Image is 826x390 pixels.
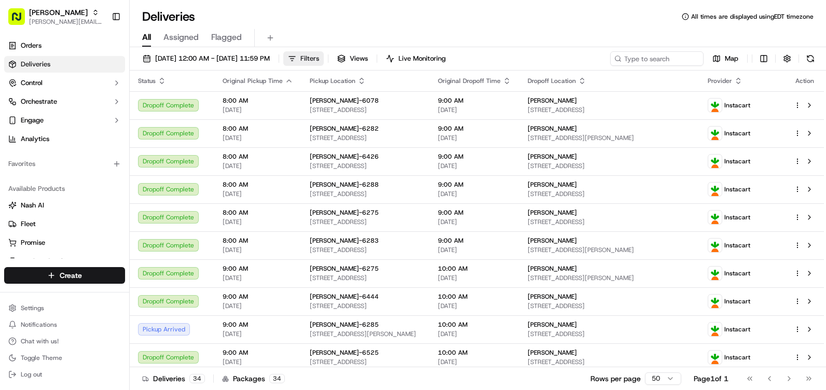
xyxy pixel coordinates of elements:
span: Flagged [211,31,242,44]
span: Engage [21,116,44,125]
a: Product Catalog [8,257,121,266]
span: 9:00 AM [438,236,511,245]
span: [STREET_ADDRESS][PERSON_NAME] [528,274,691,282]
span: [PERSON_NAME]-6275 [310,264,379,273]
span: [STREET_ADDRESS] [310,358,421,366]
button: Toggle Theme [4,351,125,365]
a: Analytics [4,131,125,147]
button: Fleet [4,216,125,232]
span: Orchestrate [21,97,57,106]
span: 8:00 AM [223,208,293,217]
span: [STREET_ADDRESS] [528,302,691,310]
span: [PERSON_NAME]-6525 [310,349,379,357]
span: Views [350,54,368,63]
span: [STREET_ADDRESS] [310,218,421,226]
span: Assigned [163,31,199,44]
span: Toggle Theme [21,354,62,362]
span: Instacart [724,297,750,305]
span: [DATE] [438,162,511,170]
span: [DATE] [438,218,511,226]
p: Welcome 👋 [10,41,189,58]
span: 10:00 AM [438,292,511,301]
span: [PERSON_NAME]-6288 [310,180,379,189]
a: Orders [4,37,125,54]
span: [DATE] [223,358,293,366]
span: Original Pickup Time [223,77,283,85]
button: Orchestrate [4,93,125,110]
span: [PERSON_NAME] [528,180,577,189]
span: [PERSON_NAME]-6426 [310,152,379,161]
span: 8:00 AM [223,124,293,133]
span: [DATE] [223,134,293,142]
span: [DATE] [223,106,293,114]
img: profile_instacart_ahold_partner.png [708,183,722,196]
span: Instacart [724,157,750,165]
span: [DATE] [438,246,511,254]
button: Control [4,75,125,91]
span: Instacart [724,241,750,249]
span: 9:00 AM [223,321,293,329]
img: profile_instacart_ahold_partner.png [708,323,722,336]
span: [STREET_ADDRESS] [310,274,421,282]
span: [PERSON_NAME] [528,349,577,357]
span: [STREET_ADDRESS] [310,162,421,170]
span: [DATE] [438,302,511,310]
span: Log out [21,370,42,379]
button: [PERSON_NAME] [29,7,88,18]
span: [DATE] [223,274,293,282]
span: API Documentation [98,150,167,161]
span: Pickup Location [310,77,355,85]
span: Dropoff Location [528,77,576,85]
span: [STREET_ADDRESS] [528,162,691,170]
div: Start new chat [35,99,170,109]
span: [DATE] [438,190,511,198]
span: Status [138,77,156,85]
button: Refresh [803,51,818,66]
span: 10:00 AM [438,264,511,273]
span: All [142,31,151,44]
span: [STREET_ADDRESS] [528,330,691,338]
span: [PERSON_NAME] [528,208,577,217]
span: Live Monitoring [398,54,446,63]
span: Analytics [21,134,49,144]
span: Instacart [724,129,750,137]
span: 9:00 AM [223,264,293,273]
span: Orders [21,41,42,50]
span: 9:00 AM [438,96,511,105]
span: Pylon [103,176,126,184]
span: [STREET_ADDRESS][PERSON_NAME] [528,134,691,142]
img: profile_instacart_ahold_partner.png [708,295,722,308]
p: Rows per page [590,373,641,384]
span: [DATE] [438,134,511,142]
span: 9:00 AM [438,152,511,161]
span: Instacart [724,353,750,361]
div: We're available if you need us! [35,109,131,118]
img: Nash [10,10,31,31]
button: Chat with us! [4,334,125,349]
span: [STREET_ADDRESS] [310,106,421,114]
input: Type to search [610,51,704,66]
div: Favorites [4,156,125,172]
button: Product Catalog [4,253,125,270]
a: Fleet [8,219,121,229]
span: 8:00 AM [223,152,293,161]
button: Start new chat [176,102,189,115]
img: profile_instacart_ahold_partner.png [708,239,722,252]
span: [STREET_ADDRESS] [310,134,421,142]
button: [DATE] 12:00 AM - [DATE] 11:59 PM [138,51,274,66]
span: 8:00 AM [223,96,293,105]
span: [PERSON_NAME]-6285 [310,321,379,329]
span: [DATE] [223,162,293,170]
span: Instacart [724,185,750,193]
button: Create [4,267,125,284]
button: Promise [4,234,125,251]
span: 9:00 AM [223,349,293,357]
span: [PERSON_NAME] [528,321,577,329]
span: [STREET_ADDRESS][PERSON_NAME] [528,246,691,254]
span: Settings [21,304,44,312]
button: Filters [283,51,324,66]
span: Knowledge Base [21,150,79,161]
span: Product Catalog [21,257,71,266]
span: 8:00 AM [223,236,293,245]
